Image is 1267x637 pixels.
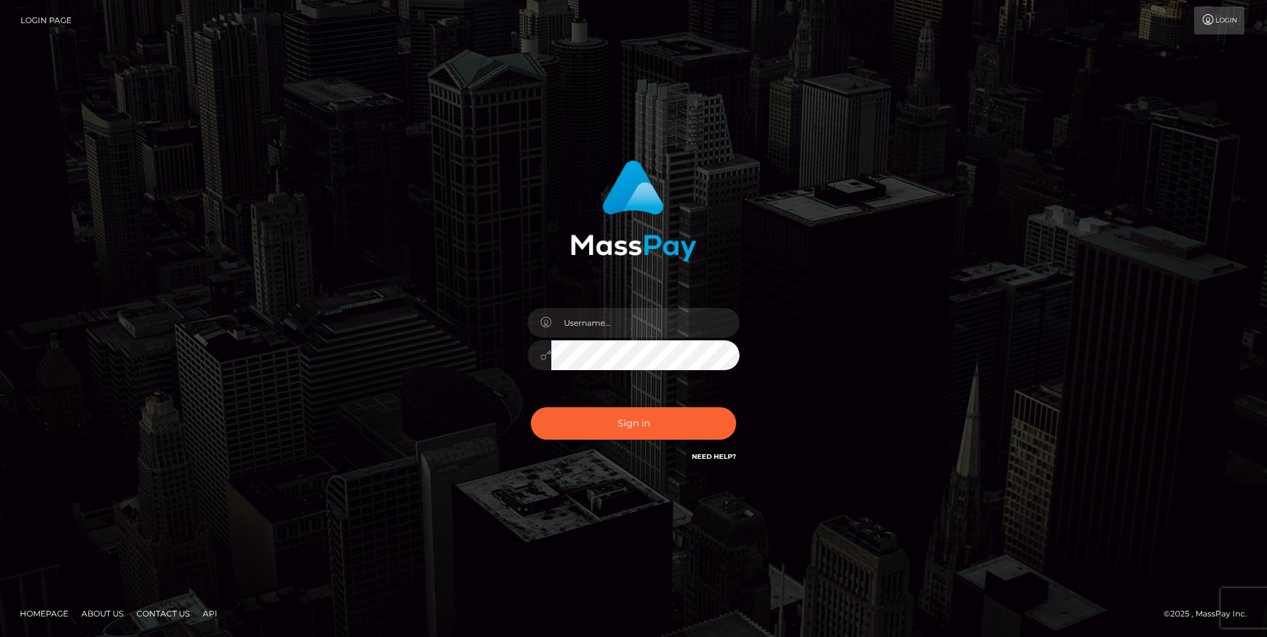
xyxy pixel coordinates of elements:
[551,308,740,338] input: Username...
[76,603,129,624] a: About Us
[571,160,696,262] img: MassPay Login
[531,407,736,440] button: Sign in
[1194,7,1244,34] a: Login
[197,603,223,624] a: API
[692,452,736,461] a: Need Help?
[1164,607,1257,621] div: © 2025 , MassPay Inc.
[21,7,72,34] a: Login Page
[131,603,195,624] a: Contact Us
[15,603,74,624] a: Homepage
